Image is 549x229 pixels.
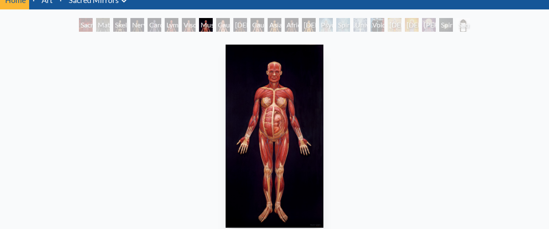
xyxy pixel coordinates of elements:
[336,18,350,32] div: Spiritual Energy System
[79,18,93,32] div: Sacred Mirrors Room, [GEOGRAPHIC_DATA]
[113,18,127,32] div: Skeletal System
[371,18,384,32] div: Void Clear Light
[456,18,470,32] div: Sacred Mirrors Frame
[422,18,436,32] div: [PERSON_NAME]
[353,18,367,32] div: Universal Mind Lattice
[182,18,196,32] div: Viscera
[216,18,230,32] div: Caucasian Woman
[268,18,281,32] div: Asian Man
[233,18,247,32] div: [DEMOGRAPHIC_DATA] Woman
[250,18,264,32] div: Caucasian Man
[285,18,299,32] div: African Man
[130,18,144,32] div: Nervous System
[405,18,419,32] div: [DEMOGRAPHIC_DATA]
[148,18,161,32] div: Cardiovascular System
[388,18,401,32] div: [DEMOGRAPHIC_DATA]
[226,45,324,228] img: 7-Muscle-System-1980-Alex-Grey-watermarked.jpg
[302,18,316,32] div: [DEMOGRAPHIC_DATA] Woman
[319,18,333,32] div: Psychic Energy System
[439,18,453,32] div: Spiritual World
[199,18,213,32] div: Muscle System
[165,18,178,32] div: Lymphatic System
[96,18,110,32] div: Material World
